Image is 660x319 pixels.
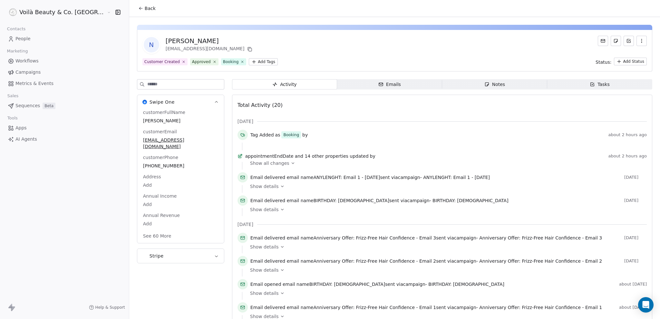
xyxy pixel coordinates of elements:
span: Show details [250,183,279,190]
span: BIRTHDAY: [DEMOGRAPHIC_DATA] [432,198,509,203]
button: Back [134,3,160,14]
span: Email delivered [250,175,285,180]
span: Workflows [15,58,39,64]
span: [PHONE_NUMBER] [143,163,218,169]
span: Annual Revenue [142,212,181,219]
span: about 2 hours ago [608,132,647,137]
span: appointmentEndDate [245,153,294,159]
a: Campaigns [5,67,124,78]
span: as [275,132,280,138]
span: [DATE] [624,258,647,264]
a: Show details [250,290,642,296]
span: Email delivered [250,258,285,264]
div: Notes [484,81,505,88]
span: Show all changes [250,160,289,166]
div: Open Intercom Messenger [638,297,654,313]
span: Annual Income [142,193,178,199]
span: Anniversary Offer: Frizz-Free Hair Confidence - Email 3 [313,235,436,240]
span: customerPhone [142,154,180,161]
a: Workflows [5,56,124,66]
span: customerFullName [142,109,187,116]
span: by [370,153,375,159]
span: about [DATE] [619,282,647,287]
button: See 60 More [139,230,175,242]
span: [EMAIL_ADDRESS][DOMAIN_NAME] [143,137,218,150]
span: email name sent via campaign - [250,197,509,204]
span: [DATE] [238,221,253,228]
a: Apps [5,123,124,133]
span: by [302,132,308,138]
div: Customer Created [144,59,180,65]
div: Emails [378,81,401,88]
span: ANYLENGHT: Email 1 - [DATE] [313,175,380,180]
span: Anniversary Offer: Frizz-Free Hair Confidence - Email 3 [479,235,602,240]
div: Swipe OneSwipe One [137,109,224,243]
span: Show details [250,267,279,273]
div: Tasks [590,81,610,88]
a: People [5,33,124,44]
a: Show all changes [250,160,642,166]
img: Stripe [142,254,147,258]
span: Show details [250,206,279,213]
span: [DATE] [624,198,647,203]
span: email name sent via campaign - [250,174,490,181]
a: Metrics & Events [5,78,124,89]
span: Back [145,5,156,12]
span: Status: [596,59,611,65]
span: Voilà Beauty & Co. [GEOGRAPHIC_DATA] [19,8,105,16]
span: Swipe One [150,99,175,105]
span: Anniversary Offer: Frizz-Free Hair Confidence - Email 1 [479,305,602,310]
span: about [DATE] [619,305,647,310]
a: Help & Support [89,305,125,310]
button: Swipe OneSwipe One [137,95,224,109]
span: BIRTHDAY: [DEMOGRAPHIC_DATA] [428,282,504,287]
div: Approved [192,59,211,65]
span: about 2 hours ago [608,154,647,159]
span: Campaigns [15,69,41,76]
button: Add Tags [249,58,278,65]
span: Tag Added [250,132,274,138]
div: [EMAIL_ADDRESS][DOMAIN_NAME] [166,45,254,53]
span: Anniversary Offer: Frizz-Free Hair Confidence - Email 2 [479,258,602,264]
span: Sequences [15,102,40,109]
span: Address [142,174,162,180]
span: email name sent via campaign - [250,281,504,287]
span: Metrics & Events [15,80,53,87]
span: AI Agents [15,136,37,143]
a: Show details [250,244,642,250]
span: email name sent via campaign - [250,304,602,311]
a: Show details [250,206,642,213]
span: Total Activity (20) [238,102,283,108]
a: AI Agents [5,134,124,145]
span: Marketing [4,46,31,56]
a: Show details [250,183,642,190]
span: Beta [43,103,55,109]
a: Show details [250,267,642,273]
button: Voilà Beauty & Co. [GEOGRAPHIC_DATA] [8,7,102,18]
span: email name sent via campaign - [250,235,602,241]
span: Sales [5,91,21,101]
span: Anniversary Offer: Frizz-Free Hair Confidence - Email 2 [313,258,436,264]
button: StripeStripe [137,249,224,263]
div: Booking [223,59,239,65]
span: [DATE] [624,175,647,180]
span: Email delivered [250,305,285,310]
button: Add Status [614,58,647,65]
span: Show details [250,290,279,296]
span: email name sent via campaign - [250,258,602,264]
span: [DATE] [238,118,253,125]
img: Swipe One [142,100,147,104]
span: N [144,37,159,52]
div: Booking [283,132,299,138]
span: Email delivered [250,235,285,240]
span: Help & Support [95,305,125,310]
span: and 14 other properties updated [295,153,369,159]
span: BIRTHDAY: [DEMOGRAPHIC_DATA] [309,282,385,287]
img: Voila_Beauty_And_Co_Logo.png [9,8,17,16]
span: [DATE] [624,235,647,240]
span: Tools [5,113,20,123]
span: BIRTHDAY: [DEMOGRAPHIC_DATA] [313,198,389,203]
span: [PERSON_NAME] [143,117,218,124]
span: Add [143,201,218,208]
a: SequencesBeta [5,100,124,111]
